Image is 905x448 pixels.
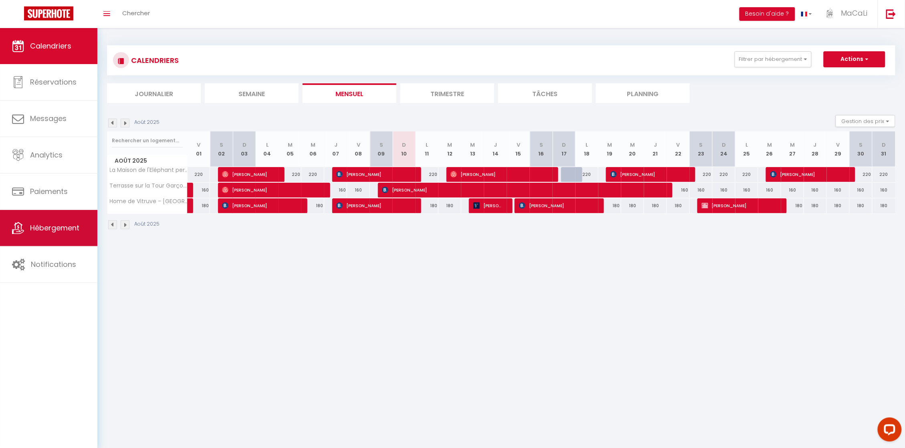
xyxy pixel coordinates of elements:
abbr: D [882,141,886,149]
span: [PERSON_NAME] [450,167,549,182]
span: [PERSON_NAME] [702,198,778,213]
abbr: J [814,141,817,149]
input: Rechercher un logement... [112,133,183,148]
abbr: M [767,141,772,149]
th: 14 [484,131,507,167]
span: Notifications [31,259,76,269]
div: 220 [416,167,438,182]
abbr: D [562,141,566,149]
abbr: V [357,141,360,149]
th: 07 [324,131,347,167]
div: 220 [301,167,324,182]
th: 01 [188,131,210,167]
span: Home de Vitruve - [GEOGRAPHIC_DATA] [109,198,189,204]
div: 180 [438,198,461,213]
abbr: D [242,141,246,149]
p: Août 2025 [134,119,160,126]
span: Hébergement [30,223,79,233]
div: 160 [690,183,713,198]
img: logout [886,9,896,19]
div: 220 [690,167,713,182]
img: ... [824,7,836,19]
abbr: J [334,141,337,149]
button: Filtrer par hébergement [735,51,812,67]
div: 220 [576,167,598,182]
span: [PERSON_NAME] [222,167,275,182]
abbr: V [836,141,840,149]
th: 28 [804,131,827,167]
div: 160 [873,183,895,198]
th: 06 [301,131,324,167]
div: 160 [850,183,873,198]
span: [PERSON_NAME] [770,167,846,182]
abbr: M [288,141,293,149]
th: 21 [644,131,667,167]
div: 160 [827,183,850,198]
th: 31 [873,131,895,167]
span: Paiements [30,186,68,196]
button: Actions [824,51,885,67]
li: Journalier [107,83,201,103]
abbr: S [380,141,383,149]
button: Besoin d'aide ? [739,7,795,21]
span: Calendriers [30,41,71,51]
div: 220 [873,167,895,182]
div: 160 [347,183,370,198]
div: 220 [713,167,735,182]
th: 11 [416,131,438,167]
abbr: L [586,141,588,149]
div: 160 [667,183,690,198]
div: 180 [850,198,873,213]
div: 180 [827,198,850,213]
div: 180 [301,198,324,213]
span: [PERSON_NAME] [610,167,687,182]
div: 160 [758,183,781,198]
span: [PERSON_NAME] [222,198,298,213]
div: 220 [850,167,873,182]
th: 03 [233,131,256,167]
span: Messages [30,113,67,123]
div: 180 [644,198,667,213]
abbr: L [745,141,748,149]
li: Trimestre [400,83,494,103]
span: Terrasse sur la Tour Garçonnet - [GEOGRAPHIC_DATA] [109,183,189,189]
span: Chercher [122,9,150,17]
div: 160 [713,183,735,198]
th: 09 [370,131,393,167]
abbr: J [494,141,497,149]
abbr: V [677,141,680,149]
p: Août 2025 [134,220,160,228]
abbr: M [630,141,635,149]
th: 19 [598,131,621,167]
th: 13 [461,131,484,167]
div: 180 [804,198,827,213]
li: Planning [596,83,690,103]
th: 04 [256,131,279,167]
th: 24 [713,131,735,167]
div: 180 [416,198,438,213]
abbr: V [517,141,520,149]
span: MaCaLi [841,8,868,18]
th: 22 [667,131,690,167]
abbr: S [220,141,223,149]
div: 180 [188,198,210,213]
abbr: M [607,141,612,149]
abbr: M [471,141,475,149]
abbr: D [402,141,406,149]
span: [PERSON_NAME] [336,167,412,182]
abbr: S [539,141,543,149]
iframe: LiveChat chat widget [871,414,905,448]
th: 27 [781,131,804,167]
abbr: M [448,141,452,149]
h3: CALENDRIERS [129,51,179,69]
th: 15 [507,131,530,167]
th: 08 [347,131,370,167]
th: 18 [576,131,598,167]
div: 180 [873,198,895,213]
span: Analytics [30,150,63,160]
div: 180 [781,198,804,213]
span: Août 2025 [107,155,187,167]
li: Tâches [498,83,592,103]
th: 30 [850,131,873,167]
